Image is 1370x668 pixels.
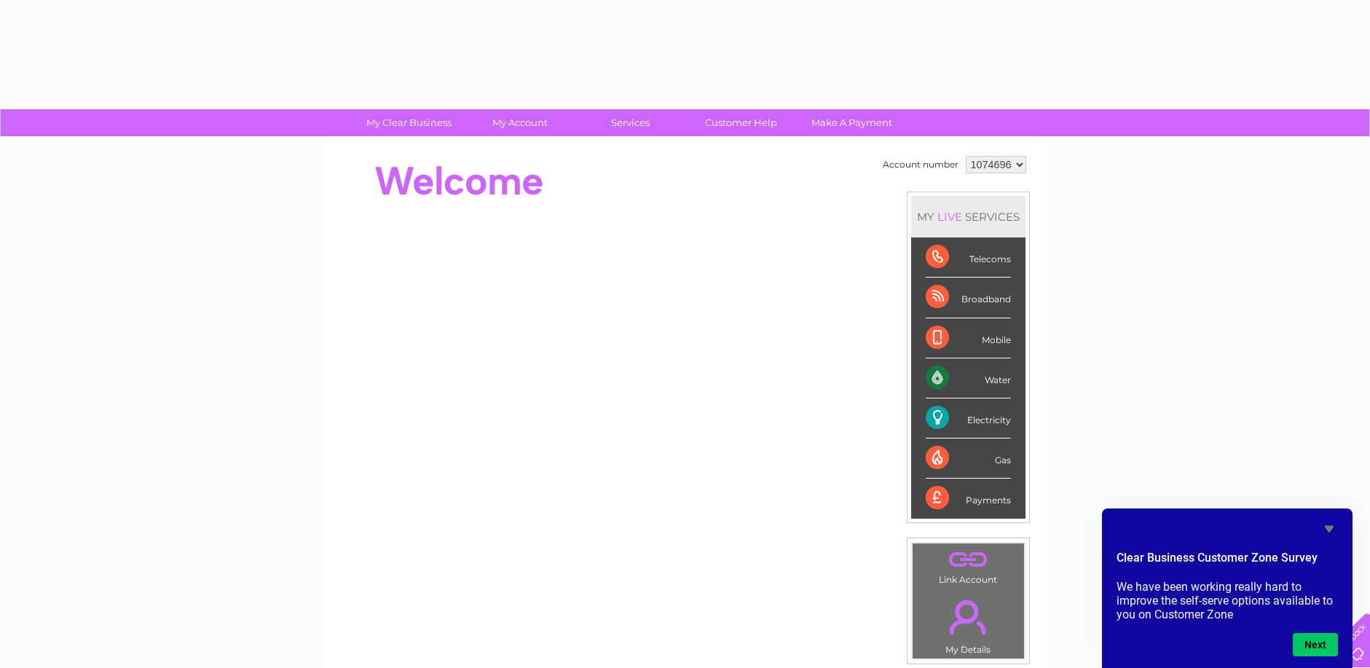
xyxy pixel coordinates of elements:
a: . [916,547,1020,573]
button: Hide survey [1320,520,1338,538]
div: MY SERVICES [911,196,1025,237]
a: Make A Payment [792,109,912,136]
div: Gas [926,439,1011,479]
button: Next question [1293,633,1338,656]
div: Broadband [926,278,1011,318]
div: LIVE [934,210,965,224]
div: Mobile [926,318,1011,358]
td: Link Account [912,543,1025,589]
div: Telecoms [926,237,1011,278]
h2: Clear Business Customer Zone Survey [1117,549,1338,574]
div: Clear Business Customer Zone Survey [1117,520,1338,656]
a: . [916,592,1020,643]
div: Water [926,358,1011,398]
div: Electricity [926,398,1011,439]
div: Payments [926,479,1011,518]
a: Customer Help [681,109,801,136]
a: Services [570,109,690,136]
a: My Account [460,109,580,136]
td: My Details [912,588,1025,659]
td: Account number [879,152,962,177]
p: We have been working really hard to improve the self-serve options available to you on Customer Zone [1117,580,1338,621]
a: My Clear Business [349,109,469,136]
